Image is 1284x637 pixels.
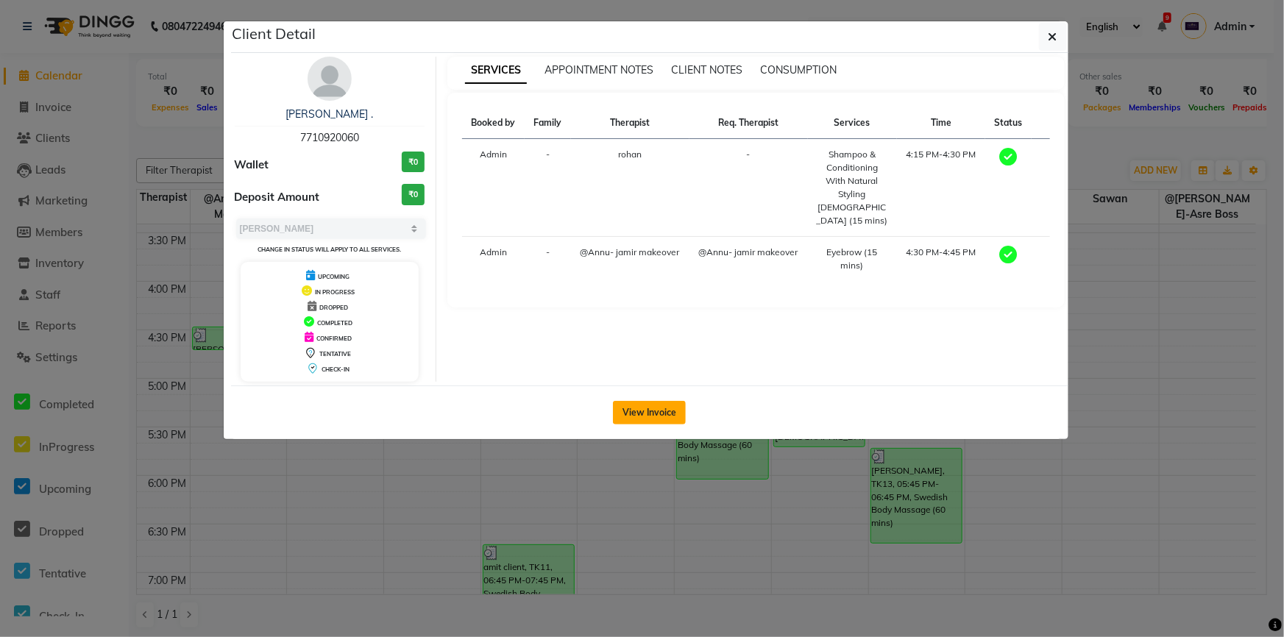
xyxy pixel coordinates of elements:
img: avatar [308,57,352,101]
a: [PERSON_NAME] . [285,107,373,121]
span: Deposit Amount [235,189,320,206]
td: Admin [462,237,525,282]
div: Eyebrow (15 mins) [817,246,888,272]
h3: ₹0 [402,152,425,173]
th: Req. Therapist [689,107,808,139]
span: 7710920060 [300,131,359,144]
th: Services [808,107,897,139]
span: CONFIRMED [316,335,352,342]
td: - [525,139,571,237]
span: COMPLETED [317,319,352,327]
th: Time [897,107,985,139]
span: IN PROGRESS [315,288,355,296]
th: Booked by [462,107,525,139]
span: @Annu- jamir makeover [581,246,680,257]
span: CLIENT NOTES [671,63,742,76]
span: Wallet [235,157,269,174]
span: SERVICES [465,57,527,84]
td: - [689,139,808,237]
span: TENTATIVE [319,350,351,357]
span: UPCOMING [318,273,350,280]
button: View Invoice [613,401,686,424]
span: @Annu- jamir makeover [699,246,798,257]
td: 4:30 PM-4:45 PM [897,237,985,282]
td: 4:15 PM-4:30 PM [897,139,985,237]
td: Admin [462,139,525,237]
th: Family [525,107,571,139]
td: - [525,237,571,282]
small: Change in status will apply to all services. [258,246,401,253]
span: APPOINTMENT NOTES [545,63,653,76]
th: Therapist [571,107,689,139]
h5: Client Detail [233,23,316,45]
span: DROPPED [319,304,348,311]
div: Shampoo & Conditioning With Natural Styling [DEMOGRAPHIC_DATA] (15 mins) [817,148,888,227]
span: rohan [618,149,642,160]
span: CONSUMPTION [760,63,837,76]
th: Status [985,107,1032,139]
h3: ₹0 [402,184,425,205]
span: CHECK-IN [322,366,350,373]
